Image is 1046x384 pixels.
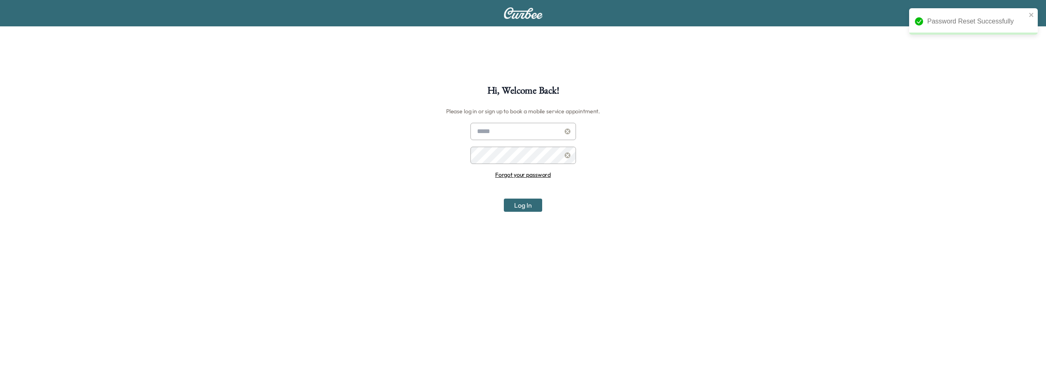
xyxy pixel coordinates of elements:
h1: Hi, Welcome Back! [487,86,559,100]
button: Log In [504,199,542,212]
div: Password Reset Successfully [927,16,1026,26]
button: close [1029,12,1034,18]
img: Curbee Logo [503,7,543,19]
a: Forgot your password [495,171,551,178]
h6: Please log in or sign up to book a mobile service appointment. [446,105,600,118]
